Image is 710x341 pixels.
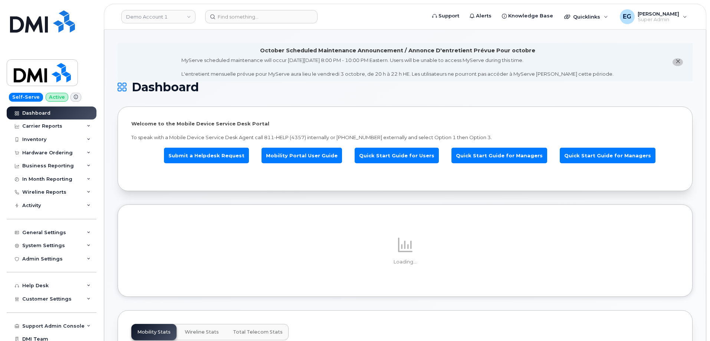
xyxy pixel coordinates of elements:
[185,329,219,335] span: Wireline Stats
[131,259,679,265] p: Loading...
[181,57,614,78] div: MyServe scheduled maintenance will occur [DATE][DATE] 8:00 PM - 10:00 PM Eastern. Users will be u...
[131,134,679,141] p: To speak with a Mobile Device Service Desk Agent call 811-HELP (4357) internally or [PHONE_NUMBER...
[233,329,283,335] span: Total Telecom Stats
[164,148,249,164] a: Submit a Helpdesk Request
[132,82,199,93] span: Dashboard
[355,148,439,164] a: Quick Start Guide for Users
[451,148,547,164] a: Quick Start Guide for Managers
[560,148,655,164] a: Quick Start Guide for Managers
[673,58,683,66] button: close notification
[262,148,342,164] a: Mobility Portal User Guide
[260,47,535,55] div: October Scheduled Maintenance Announcement / Annonce D'entretient Prévue Pour octobre
[131,120,679,127] p: Welcome to the Mobile Device Service Desk Portal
